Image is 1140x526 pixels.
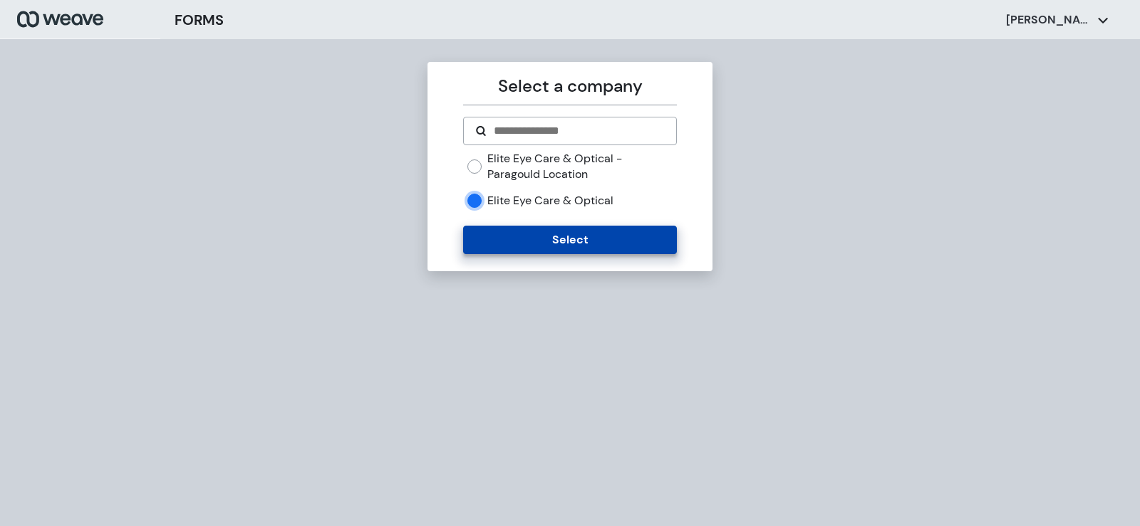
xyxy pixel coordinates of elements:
[1006,12,1092,28] p: [PERSON_NAME]
[487,193,613,209] label: Elite Eye Care & Optical
[492,122,664,140] input: Search
[175,9,224,31] h3: FORMS
[487,151,676,182] label: Elite Eye Care & Optical - Paragould Location
[463,73,676,99] p: Select a company
[463,226,676,254] button: Select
